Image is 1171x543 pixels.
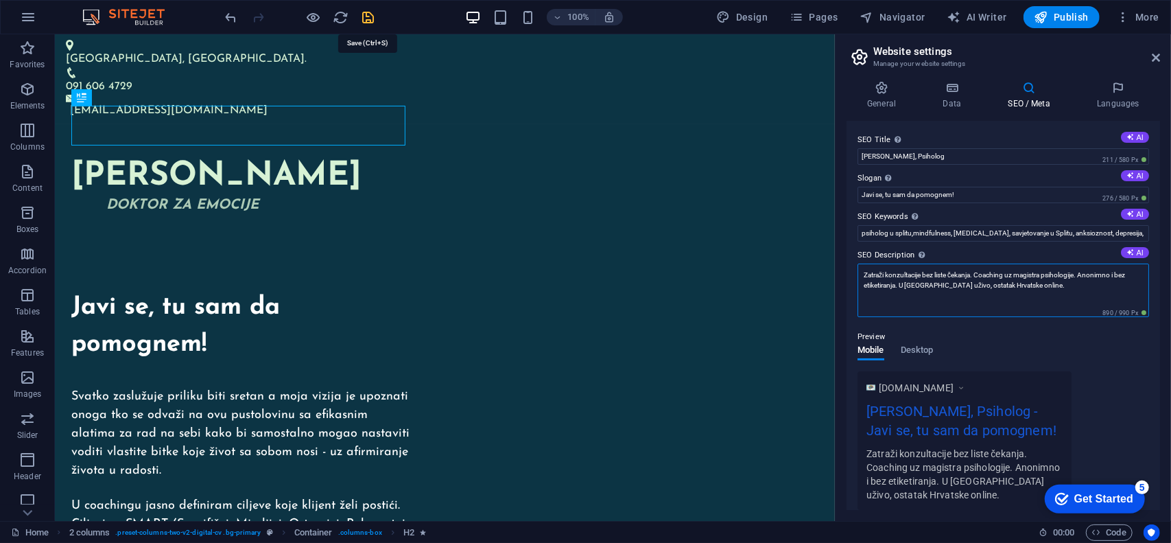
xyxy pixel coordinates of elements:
p: Images [14,389,42,400]
button: Slogan [1121,170,1149,181]
span: Click to select. Double-click to edit [294,524,333,541]
div: Design (Ctrl+Alt+Y) [711,6,774,28]
p: Preview [857,329,885,345]
h4: Languages [1076,81,1160,110]
p: Columns [10,141,45,152]
span: More [1116,10,1159,24]
label: SEO Keywords [857,209,1149,225]
h4: SEO / Meta [987,81,1076,110]
div: [GEOGRAPHIC_DATA], [GEOGRAPHIC_DATA]. [11,16,758,33]
div: Get Started [40,15,99,27]
i: Element contains an animation [420,529,426,536]
button: SEO Title [1121,132,1149,143]
div: 5 [102,3,115,16]
span: Publish [1034,10,1089,24]
span: 890 / 990 Px [1100,308,1149,318]
p: Boxes [16,224,39,235]
h6: 100% [567,9,589,25]
span: 211 / 580 Px [1100,155,1149,165]
span: Code [1092,524,1126,541]
label: SEO Description [857,247,1149,264]
span: Pages [790,10,838,24]
img: EE.png [866,383,875,392]
span: 00 00 [1053,524,1074,541]
div: [PERSON_NAME], Psiholog - Javi se, tu sam da pomognem! [866,401,1063,447]
span: Click to select. Double-click to edit [69,524,110,541]
p: Slider [17,430,38,441]
i: Reload page [333,10,349,25]
button: Publish [1024,6,1100,28]
span: [DOMAIN_NAME] [879,381,954,395]
i: This element is a customizable preset [267,529,273,536]
div: Zatraži konzultacije bez liste čekanja. Coaching uz magistra psihologije. Anonimno i bez etiketir... [866,446,1063,502]
button: Design [711,6,774,28]
span: Navigator [860,10,925,24]
h4: General [847,81,922,110]
input: Slogan... [857,187,1149,203]
span: 276 / 580 Px [1100,194,1149,203]
button: Usercentrics [1144,524,1160,541]
p: Favorites [10,59,45,70]
span: . preset-columns-two-v2-digital-cv .bg-primary [115,524,261,541]
p: Tables [15,306,40,317]
i: On resize automatically adjust zoom level to fit chosen device. [603,11,615,23]
span: . columns-box [338,524,382,541]
div: Preview [857,345,933,371]
span: : [1063,527,1065,538]
a: [EMAIL_ADDRESS][DOMAIN_NAME] [15,71,213,82]
p: Features [11,347,44,358]
button: undo [223,9,239,25]
button: Code [1086,524,1133,541]
span: Mobile [857,342,884,361]
label: Slogan [857,170,1149,187]
span: Desktop [901,342,934,361]
label: SEO Title [857,132,1149,148]
div: Get Started 5 items remaining, 0% complete [11,7,111,36]
h4: Data [922,81,987,110]
h6: Session time [1039,524,1075,541]
button: SEO Description [1121,247,1149,258]
nav: breadcrumb [69,524,427,541]
h3: Manage your website settings [873,58,1133,70]
span: AI Writer [947,10,1007,24]
button: Click here to leave preview mode and continue editing [305,9,322,25]
button: Pages [784,6,843,28]
button: SEO Keywords [1121,209,1149,220]
button: Navigator [855,6,931,28]
button: More [1111,6,1165,28]
h2: Website settings [873,45,1160,58]
i: Undo: Change description (Ctrl+Z) [224,10,239,25]
button: save [360,9,377,25]
img: Editor Logo [79,9,182,25]
button: 100% [547,9,595,25]
a: Click to cancel selection. Double-click to open Pages [11,524,49,541]
button: AI Writer [942,6,1013,28]
span: Click to select. Double-click to edit [403,524,414,541]
p: Content [12,183,43,194]
p: Accordion [8,265,47,276]
p: Header [14,471,41,482]
button: reload [333,9,349,25]
span: Design [717,10,768,24]
p: Elements [10,100,45,111]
